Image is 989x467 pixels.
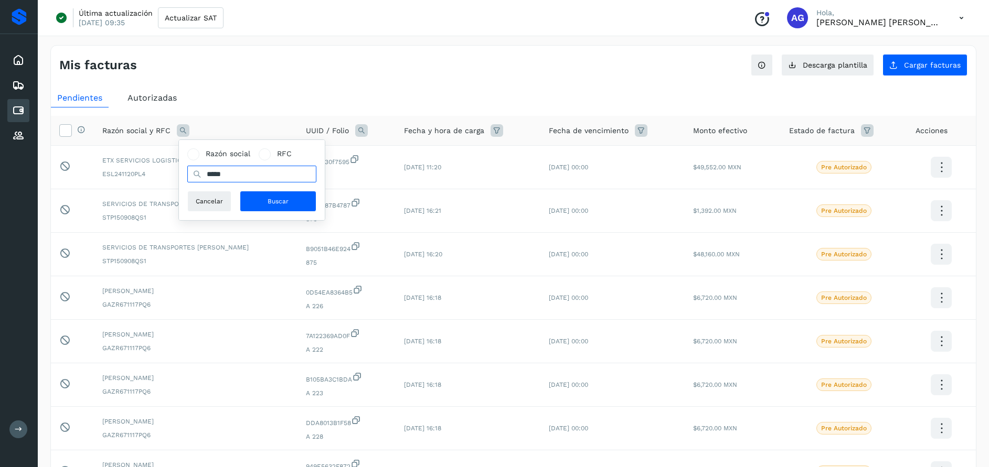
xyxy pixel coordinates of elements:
span: STP150908QS1 [102,213,289,222]
span: Pendientes [57,93,102,103]
span: A 226 [306,301,387,311]
span: $6,720.00 MXN [693,381,737,388]
span: [DATE] 16:20 [404,251,442,258]
span: 875 [306,258,387,267]
span: [PERSON_NAME] [102,330,289,339]
div: Inicio [7,49,29,72]
span: [DATE] 00:00 [549,381,588,388]
p: Pre Autorizado [821,381,867,388]
span: [DATE] 00:00 [549,164,588,171]
span: GAZR671117PQ6 [102,300,289,309]
p: Pre Autorizado [821,294,867,301]
span: A 223 [306,388,387,398]
span: Monto efectivo [693,125,747,136]
span: A 228 [306,432,387,441]
span: $6,720.00 MXN [693,338,737,345]
span: Estado de factura [789,125,855,136]
span: [DATE] 00:00 [549,425,588,432]
span: Razón social y RFC [102,125,171,136]
button: Descarga plantilla [781,54,874,76]
span: GAZR671117PQ6 [102,343,289,353]
div: Cuentas por pagar [7,99,29,122]
p: Pre Autorizado [821,251,867,258]
span: Actualizar SAT [165,14,217,21]
span: [DATE] 16:21 [404,207,441,214]
span: ETX SERVICIOS LOGISTICOS INTEGRALES [102,156,289,165]
span: SERVICIOS DE TRANSPORTES [PERSON_NAME] [102,199,289,209]
span: C 12 [306,171,387,180]
span: B9051B46E924 [306,241,387,254]
span: $49,552.00 MXN [693,164,741,171]
p: Hola, [816,8,942,17]
span: A 222 [306,345,387,354]
span: $48,160.00 MXN [693,251,740,258]
p: Abigail Gonzalez Leon [816,17,942,27]
button: Cargar facturas [882,54,967,76]
span: [DATE] 11:20 [404,164,441,171]
span: Autorizadas [127,93,177,103]
span: [DATE] 00:00 [549,338,588,345]
p: [DATE] 09:35 [79,18,125,27]
span: $1,392.00 MXN [693,207,737,214]
span: GAZR671117PQ6 [102,387,289,396]
span: DDA8013B1F58 [306,415,387,428]
p: Pre Autorizado [821,338,867,345]
span: Descarga plantilla [803,61,867,69]
span: B320587B4787 [306,198,387,210]
span: Fecha y hora de carga [404,125,484,136]
span: [PERSON_NAME] [102,286,289,296]
span: 876 [306,214,387,224]
span: B105BA3C1BDA [306,372,387,384]
span: [DATE] 00:00 [549,207,588,214]
div: Proveedores [7,124,29,147]
span: UUID / Folio [306,125,349,136]
p: Pre Autorizado [821,164,867,171]
span: [PERSON_NAME] [102,373,289,383]
span: Cargar facturas [904,61,961,69]
span: ESL241120PL4 [102,169,289,179]
button: Actualizar SAT [158,7,224,28]
span: GAZR671117PQ6 [102,430,289,440]
span: STP150908QS1 [102,256,289,266]
span: dc62830f7595 [306,154,387,167]
span: 0D54EA8364B5 [306,285,387,297]
span: [PERSON_NAME] [102,417,289,426]
span: $6,720.00 MXN [693,294,737,301]
span: [DATE] 16:18 [404,425,441,432]
span: [DATE] 00:00 [549,294,588,301]
p: Última actualización [79,8,153,18]
div: Embarques [7,74,29,97]
span: [DATE] 16:18 [404,381,441,388]
span: [DATE] 16:18 [404,294,441,301]
span: SERVICIOS DE TRANSPORTES [PERSON_NAME] [102,243,289,252]
p: Pre Autorizado [821,425,867,432]
p: Pre Autorizado [821,207,867,214]
span: $6,720.00 MXN [693,425,737,432]
h4: Mis facturas [59,58,137,73]
span: Acciones [916,125,948,136]
span: [DATE] 00:00 [549,251,588,258]
span: Fecha de vencimiento [549,125,629,136]
span: 7A122369AD0F [306,328,387,341]
span: [DATE] 16:18 [404,338,441,345]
